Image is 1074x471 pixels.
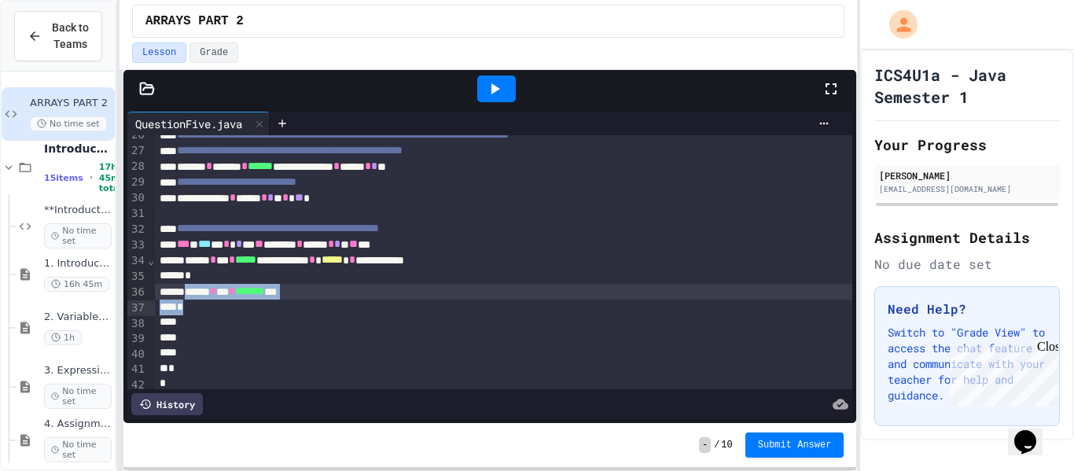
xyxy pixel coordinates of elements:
[127,112,270,135] div: QuestionFive.java
[147,254,155,267] span: Fold line
[127,316,147,332] div: 38
[879,168,1055,182] div: [PERSON_NAME]
[127,331,147,347] div: 39
[699,437,711,453] span: -
[44,311,112,324] span: 2. Variables and Data Types
[873,6,921,42] div: My Account
[131,393,203,415] div: History
[30,116,107,131] span: No time set
[132,42,186,63] button: Lesson
[99,162,122,193] span: 17h 45m total
[127,347,147,362] div: 40
[758,439,832,451] span: Submit Answer
[44,364,112,377] span: 3. Expressions and Output
[44,418,112,431] span: 4. Assignment and Input
[127,159,147,175] div: 28
[888,300,1046,318] h3: Need Help?
[189,42,238,63] button: Grade
[44,437,112,462] span: No time set
[127,269,147,285] div: 35
[44,173,83,183] span: 15 items
[874,134,1060,156] h2: Your Progress
[879,183,1055,195] div: [EMAIL_ADDRESS][DOMAIN_NAME]
[127,222,147,237] div: 32
[6,6,109,100] div: Chat with us now!Close
[30,97,112,110] span: ARRAYS PART 2
[44,223,112,248] span: No time set
[44,330,82,345] span: 1h
[51,20,89,53] span: Back to Teams
[44,142,112,156] span: Introductory Java Concepts
[44,384,112,409] span: No time set
[943,340,1058,407] iframe: chat widget
[90,171,93,184] span: •
[127,300,147,316] div: 37
[127,377,147,393] div: 42
[874,64,1060,108] h1: ICS4U1a - Java Semester 1
[145,12,244,31] span: ARRAYS PART 2
[874,255,1060,274] div: No due date set
[745,432,844,458] button: Submit Answer
[14,11,102,61] button: Back to Teams
[127,175,147,190] div: 29
[127,143,147,159] div: 27
[127,362,147,377] div: 41
[127,253,147,269] div: 34
[127,127,147,143] div: 26
[127,206,147,222] div: 31
[127,285,147,300] div: 36
[127,116,250,132] div: QuestionFive.java
[127,190,147,206] div: 30
[44,277,109,292] span: 16h 45m
[127,237,147,253] div: 33
[714,439,719,451] span: /
[874,226,1060,248] h2: Assignment Details
[888,325,1046,403] p: Switch to "Grade View" to access the chat feature and communicate with your teacher for help and ...
[721,439,732,451] span: 10
[44,204,112,217] span: **Introductory Programming Exercises **
[44,257,112,270] span: 1. Introduction to Algorithms, Programming, and Compilers
[1008,408,1058,455] iframe: chat widget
